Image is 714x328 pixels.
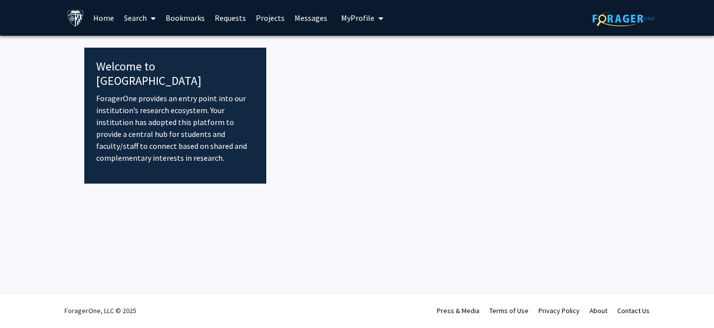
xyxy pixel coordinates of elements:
[341,13,374,23] span: My Profile
[96,92,254,164] p: ForagerOne provides an entry point into our institution’s research ecosystem. Your institution ha...
[590,306,607,315] a: About
[119,0,161,35] a: Search
[538,306,580,315] a: Privacy Policy
[7,283,42,321] iframe: Chat
[489,306,529,315] a: Terms of Use
[210,0,251,35] a: Requests
[437,306,479,315] a: Press & Media
[161,0,210,35] a: Bookmarks
[251,0,290,35] a: Projects
[290,0,332,35] a: Messages
[88,0,119,35] a: Home
[64,293,136,328] div: ForagerOne, LLC © 2025
[96,60,254,88] h4: Welcome to [GEOGRAPHIC_DATA]
[593,11,654,26] img: ForagerOne Logo
[617,306,650,315] a: Contact Us
[67,9,84,27] img: Johns Hopkins University Logo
